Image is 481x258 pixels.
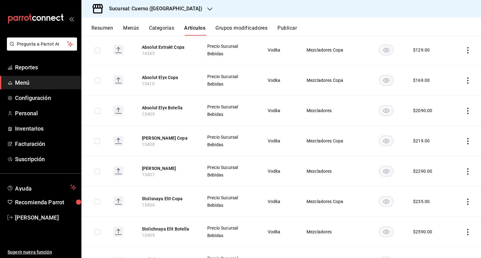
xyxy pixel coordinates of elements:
span: Pregunta a Parrot AI [17,41,67,47]
div: navigation tabs [91,25,481,36]
span: Precio Sucursal [207,226,252,230]
button: actions [465,168,471,175]
span: Ayuda [15,184,68,191]
span: Vodka [268,48,291,52]
button: actions [465,229,471,235]
button: Menús [123,25,139,36]
div: $ 2290.00 [413,168,432,174]
span: Configuración [15,94,76,102]
button: Grupos modificadores [215,25,267,36]
button: availability-product [379,166,394,176]
button: edit-product-location [142,196,192,202]
div: $ 219.00 [413,138,430,144]
span: Vodka [268,199,291,204]
span: 13410 [142,81,155,86]
button: actions [465,199,471,205]
button: availability-product [379,196,394,207]
span: Bebidas [207,142,252,147]
span: Precio Sucursal [207,44,252,48]
span: Mezcladores [307,108,359,113]
span: Precio Sucursal [207,135,252,139]
span: Mezcladores Copa [307,78,359,82]
button: Resumen [91,25,113,36]
button: edit-product-location [142,135,192,141]
span: Bebidas [207,233,252,238]
button: availability-product [379,45,394,55]
button: Publicar [277,25,297,36]
button: edit-product-location [142,105,192,111]
span: 13409 [142,112,155,117]
button: availability-product [379,226,394,237]
span: 13406 [142,202,155,207]
span: Precio Sucursal [207,196,252,200]
span: Bebidas [207,203,252,207]
span: 13405 [142,233,155,238]
button: actions [465,47,471,53]
span: Sugerir nueva función [8,249,76,256]
button: edit-product-location [142,226,192,232]
button: actions [465,108,471,114]
button: edit-product-location [142,74,192,81]
span: Vodka [268,139,291,143]
button: actions [465,138,471,144]
button: Pregunta a Parrot AI [7,37,77,51]
span: Reportes [15,63,76,72]
span: Bebidas [207,173,252,177]
div: $ 2590.00 [413,229,432,235]
span: Bebidas [207,82,252,86]
button: availability-product [379,105,394,116]
span: Vodka [268,169,291,173]
button: availability-product [379,75,394,86]
span: 13407 [142,172,155,177]
span: Precio Sucursal [207,105,252,109]
div: $ 169.00 [413,77,430,83]
span: Precio Sucursal [207,165,252,170]
button: Categorías [149,25,174,36]
span: [PERSON_NAME] [15,213,76,222]
span: Vodka [268,108,291,113]
span: Mezcladores Copa [307,199,359,204]
span: Mezcladores [307,230,359,234]
span: Menú [15,78,76,87]
button: open_drawer_menu [69,16,74,21]
span: Facturación [15,140,76,148]
div: $ 2090.00 [413,107,432,114]
button: Artículos [184,25,205,36]
span: Personal [15,109,76,117]
span: Inventarios [15,124,76,133]
div: $ 235.00 [413,198,430,205]
span: Bebidas [207,52,252,56]
span: Mezcladores [307,169,359,173]
button: availability-product [379,136,394,146]
span: Bebidas [207,112,252,117]
div: $ 129.00 [413,47,430,53]
span: Vodka [268,78,291,82]
span: Suscripción [15,155,76,163]
span: Mezcladores Copa [307,139,359,143]
button: edit-product-location [142,44,192,50]
span: 14343 [142,51,155,56]
span: Vodka [268,230,291,234]
button: actions [465,77,471,84]
button: edit-product-location [142,165,192,171]
h3: Sucursal: Cuerno ([GEOGRAPHIC_DATA]) [104,5,202,12]
a: Pregunta a Parrot AI [4,45,77,52]
span: 13408 [142,142,155,147]
span: Recomienda Parrot [15,198,76,206]
span: Precio Sucursal [207,74,252,79]
span: Mezcladores Copa [307,48,359,52]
